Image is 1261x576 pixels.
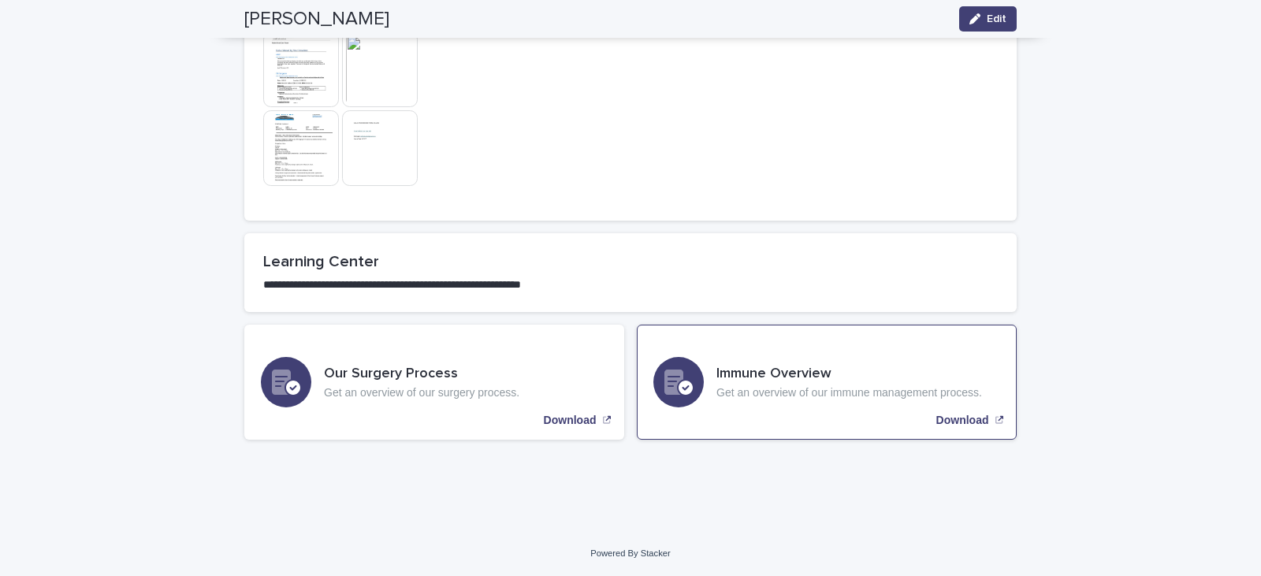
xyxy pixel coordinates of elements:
h2: Learning Center [263,252,998,271]
a: Download [637,325,1017,440]
p: Get an overview of our surgery process. [324,386,519,399]
a: Powered By Stacker [590,548,670,558]
h3: Immune Overview [716,366,982,383]
h2: [PERSON_NAME] [244,8,389,31]
h3: Our Surgery Process [324,366,519,383]
button: Edit [959,6,1017,32]
p: Get an overview of our immune management process. [716,386,982,399]
span: Edit [987,13,1006,24]
p: Download [936,414,989,427]
p: Download [544,414,597,427]
a: Download [244,325,624,440]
